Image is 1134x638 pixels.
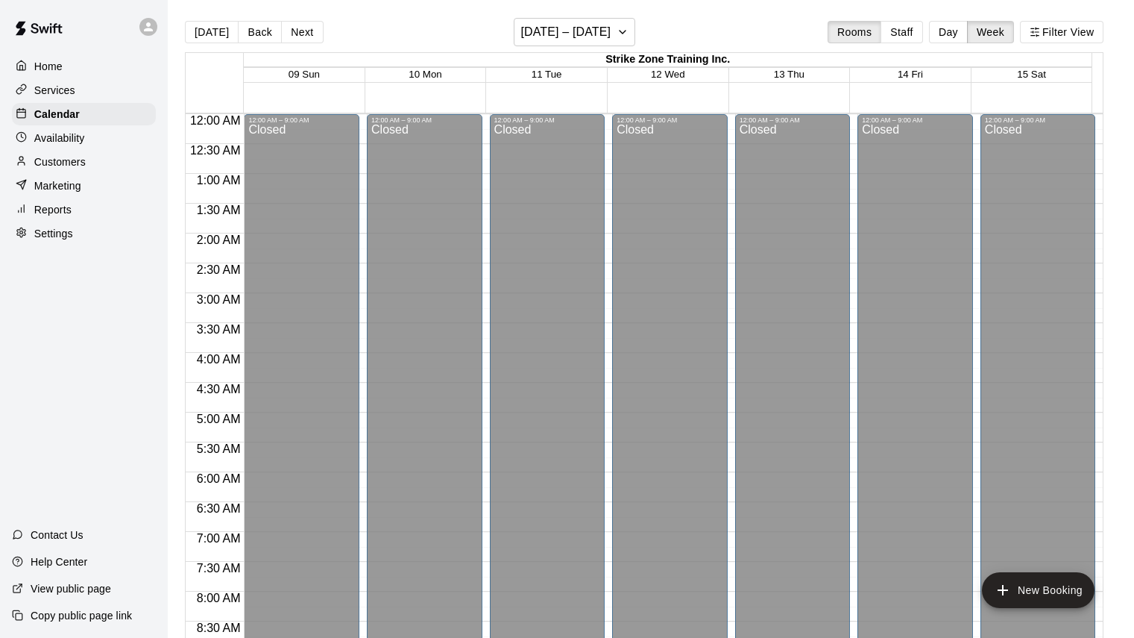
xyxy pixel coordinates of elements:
button: add [982,572,1094,608]
p: Copy public page link [31,608,132,623]
button: [DATE] – [DATE] [514,18,635,46]
span: 5:00 AM [193,413,245,425]
button: Next [281,21,323,43]
span: 2:00 AM [193,234,245,246]
p: Marketing [34,178,81,193]
div: 12:00 AM – 9:00 AM [248,116,355,124]
button: Week [967,21,1014,43]
button: Staff [881,21,923,43]
a: Marketing [12,175,156,197]
button: Filter View [1020,21,1103,43]
span: 12:00 AM [186,114,245,127]
p: Reports [34,202,72,217]
div: 12:00 AM – 9:00 AM [371,116,478,124]
div: 12:00 AM – 9:00 AM [617,116,723,124]
span: 8:00 AM [193,592,245,604]
span: 3:30 AM [193,323,245,336]
div: 12:00 AM – 9:00 AM [985,116,1092,124]
span: 4:30 AM [193,383,245,395]
span: 5:30 AM [193,442,245,455]
span: 6:30 AM [193,502,245,515]
button: Day [929,21,968,43]
a: Customers [12,151,156,173]
p: Contact Us [31,528,84,542]
p: Availability [34,131,85,146]
div: Strike Zone Training Inc. [244,53,1092,67]
span: 12:30 AM [186,144,245,157]
span: 3:00 AM [193,293,245,306]
h6: [DATE] – [DATE] [520,22,611,43]
span: 6:00 AM [193,472,245,485]
span: 4:00 AM [193,353,245,366]
button: 09 Sun [289,69,320,80]
div: 12:00 AM – 9:00 AM [862,116,968,124]
button: Back [238,21,282,43]
button: 12 Wed [651,69,685,80]
span: 2:30 AM [193,263,245,276]
p: Settings [34,226,73,241]
p: Home [34,59,63,74]
p: Customers [34,154,86,169]
span: 8:30 AM [193,622,245,634]
p: Calendar [34,107,80,122]
button: Rooms [828,21,881,43]
a: Reports [12,198,156,221]
p: View public page [31,581,111,596]
span: 1:30 AM [193,204,245,216]
button: 10 Mon [409,69,441,80]
button: 14 Fri [898,69,923,80]
button: [DATE] [185,21,239,43]
a: Services [12,79,156,101]
span: 7:30 AM [193,562,245,575]
span: 7:00 AM [193,532,245,545]
p: Help Center [31,554,87,569]
a: Calendar [12,103,156,125]
button: 13 Thu [774,69,804,80]
div: 12:00 AM – 9:00 AM [740,116,846,124]
a: Home [12,55,156,78]
p: Services [34,83,75,98]
a: Availability [12,127,156,149]
button: 11 Tue [532,69,562,80]
button: 15 Sat [1017,69,1046,80]
span: 1:00 AM [193,174,245,187]
div: 12:00 AM – 9:00 AM [494,116,601,124]
a: Settings [12,222,156,245]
